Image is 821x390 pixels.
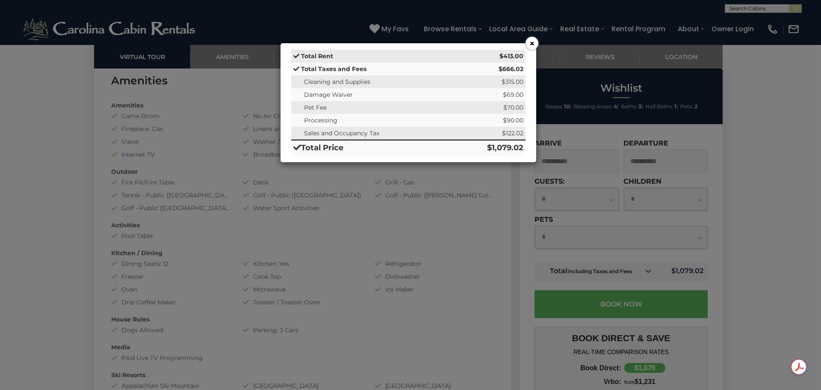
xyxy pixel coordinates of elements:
strong: $413.00 [499,52,523,60]
button: × [526,37,538,50]
strong: Total Taxes and Fees [301,65,366,73]
td: Total Price [291,140,453,156]
td: $90.00 [453,114,526,127]
td: $315.00 [453,75,526,88]
strong: Total Rent [301,52,333,60]
span: Cleaning and Supplies [304,78,370,86]
span: Processing [304,116,337,124]
strong: $666.02 [499,65,523,73]
td: $122.02 [453,127,526,140]
td: $70.00 [453,101,526,114]
td: $69.00 [453,88,526,101]
td: $1,079.02 [453,140,526,156]
span: Damage Waiver [304,91,353,98]
span: Sales and Occupancy Tax [304,129,379,137]
span: Pet Fee [304,104,327,111]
